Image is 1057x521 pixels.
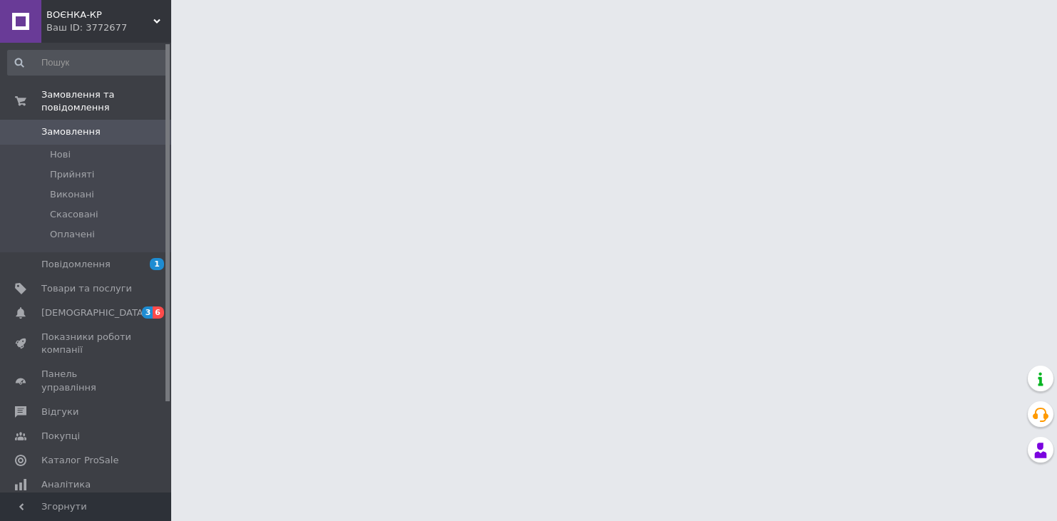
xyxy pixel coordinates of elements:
span: [DEMOGRAPHIC_DATA] [41,306,147,319]
span: ВОЄНКА-КР [46,9,153,21]
span: Панель управління [41,368,132,393]
span: Нові [50,148,71,161]
span: 1 [150,258,164,270]
span: Замовлення [41,125,101,138]
span: Виконані [50,188,94,201]
span: Відгуки [41,406,78,418]
span: Товари та послуги [41,282,132,295]
span: Прийняті [50,168,94,181]
div: Ваш ID: 3772677 [46,21,171,34]
input: Пошук [7,50,168,76]
span: Скасовані [50,208,98,221]
span: Замовлення та повідомлення [41,88,171,114]
span: Покупці [41,430,80,443]
span: Каталог ProSale [41,454,118,467]
span: Повідомлення [41,258,111,271]
span: Оплачені [50,228,95,241]
span: Аналітика [41,478,91,491]
span: 6 [153,306,164,319]
span: Показники роботи компанії [41,331,132,356]
span: 3 [142,306,153,319]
